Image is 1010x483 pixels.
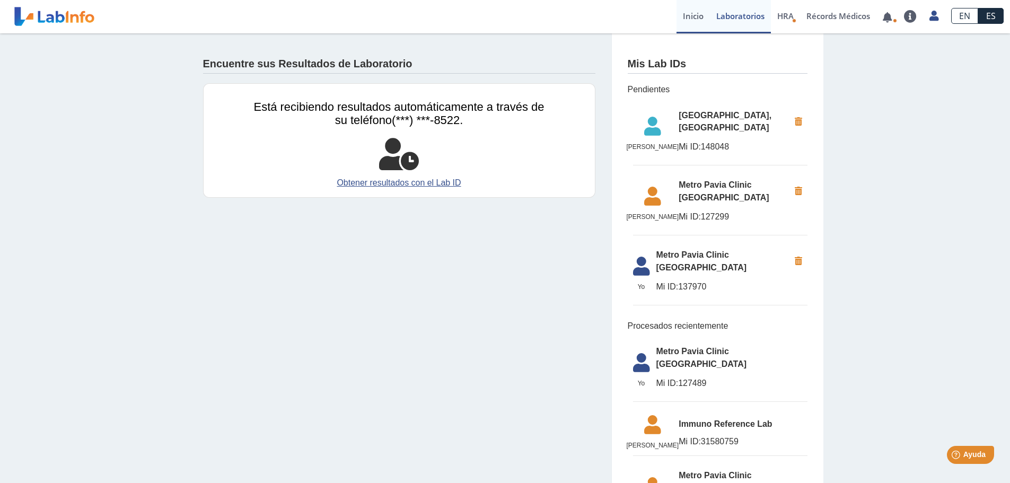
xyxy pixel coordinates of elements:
span: Yo [627,282,656,292]
span: Mi ID: [679,142,701,151]
h4: Mis Lab IDs [628,58,687,71]
span: Immuno Reference Lab [679,418,807,431]
span: 127299 [679,210,789,223]
span: Mi ID: [679,212,701,221]
span: Metro Pavia Clinic [GEOGRAPHIC_DATA] [656,249,789,274]
span: Procesados recientemente [628,320,807,332]
span: [PERSON_NAME] [627,142,679,152]
span: Mi ID: [656,379,679,388]
a: Obtener resultados con el Lab ID [254,177,544,189]
iframe: Help widget launcher [916,442,998,471]
span: 127489 [656,377,807,390]
a: EN [951,8,978,24]
a: ES [978,8,1004,24]
span: Pendientes [628,83,807,96]
h4: Encuentre sus Resultados de Laboratorio [203,58,412,71]
span: Metro Pavia Clinic [GEOGRAPHIC_DATA] [656,345,807,371]
span: 137970 [656,280,789,293]
span: Mi ID: [679,437,701,446]
span: Metro Pavia Clinic [GEOGRAPHIC_DATA] [679,179,789,204]
span: [PERSON_NAME] [627,212,679,222]
span: [GEOGRAPHIC_DATA], [GEOGRAPHIC_DATA] [679,109,789,135]
span: Yo [627,379,656,388]
span: 148048 [679,140,789,153]
span: 31580759 [679,435,807,448]
span: Mi ID: [656,282,679,291]
span: HRA [777,11,794,21]
span: [PERSON_NAME] [627,441,679,450]
span: Está recibiendo resultados automáticamente a través de su teléfono [254,100,544,127]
